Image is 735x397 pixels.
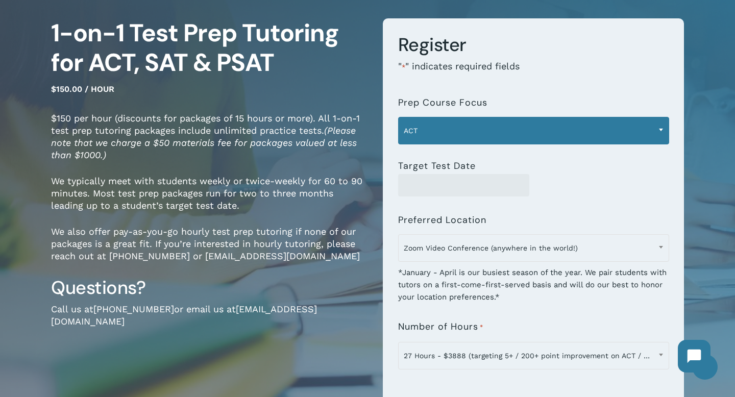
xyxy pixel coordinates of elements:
[398,260,669,303] div: *January - April is our busiest season of the year. We pair students with tutors on a first-come-...
[51,125,357,160] em: (Please note that we charge a $50 materials fee for packages valued at less than $1000.)
[398,321,483,333] label: Number of Hours
[668,330,721,383] iframe: Chatbot
[399,345,669,366] span: 27 Hours - $3888 (targeting 5+ / 200+ point improvement on ACT / SAT; reg. $4320)
[399,120,669,141] span: ACT
[51,303,367,341] p: Call us at or email us at
[398,234,669,262] span: Zoom Video Conference (anywhere in the world!)
[51,18,367,78] h1: 1-on-1 Test Prep Tutoring for ACT, SAT & PSAT
[51,112,367,175] p: $150 per hour (discounts for packages of 15 hours or more). All 1-on-1 test prep tutoring package...
[51,175,367,226] p: We typically meet with students weekly or twice-weekly for 60 to 90 minutes. Most test prep packa...
[398,97,487,108] label: Prep Course Focus
[51,276,367,300] h3: Questions?
[93,304,174,314] a: [PHONE_NUMBER]
[398,117,669,144] span: ACT
[398,60,669,87] p: " " indicates required fields
[51,226,367,276] p: We also offer pay-as-you-go hourly test prep tutoring if none of our packages is a great fit. If ...
[398,342,669,369] span: 27 Hours - $3888 (targeting 5+ / 200+ point improvement on ACT / SAT; reg. $4320)
[398,215,486,225] label: Preferred Location
[398,33,669,57] h3: Register
[399,237,669,259] span: Zoom Video Conference (anywhere in the world!)
[51,84,114,94] span: $150.00 / hour
[398,161,476,171] label: Target Test Date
